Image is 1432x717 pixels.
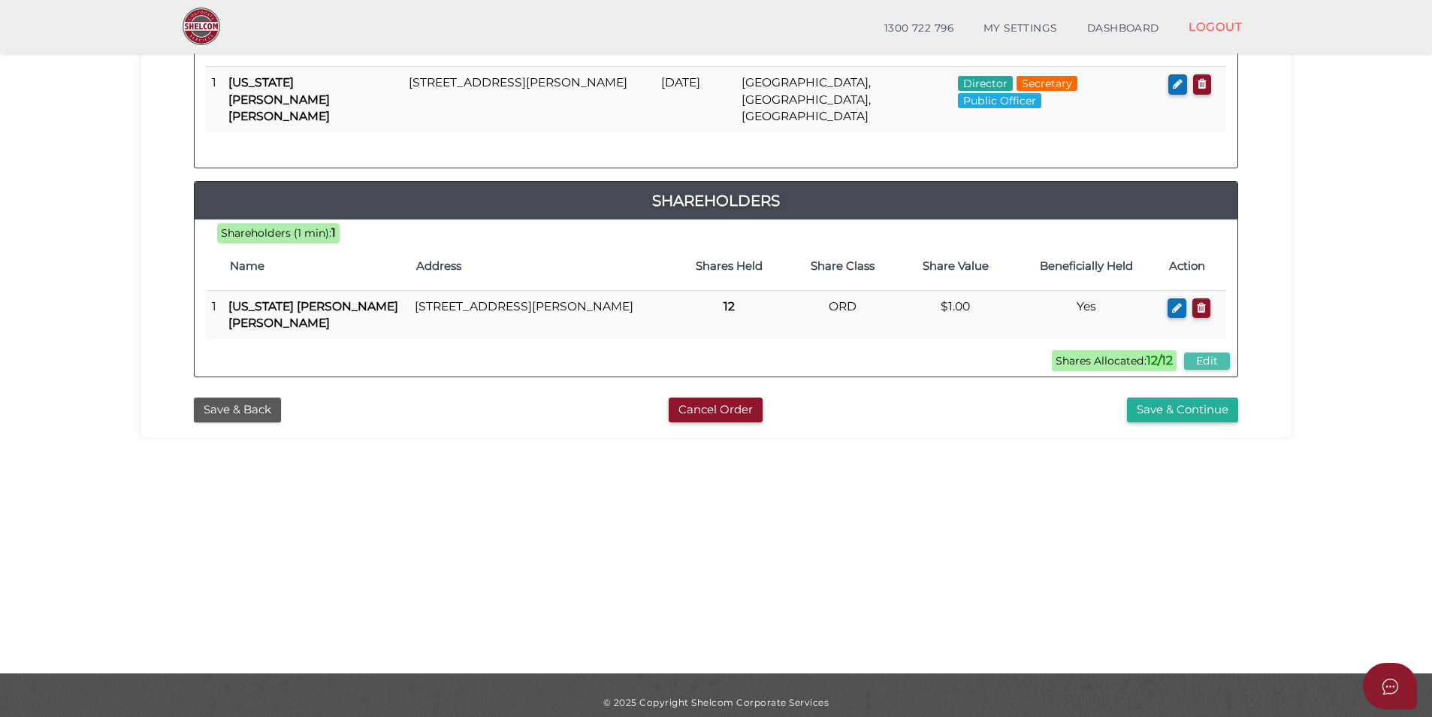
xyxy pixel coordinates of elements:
[958,76,1013,91] span: Director
[736,67,951,132] td: [GEOGRAPHIC_DATA], [GEOGRAPHIC_DATA], [GEOGRAPHIC_DATA]
[1184,352,1230,370] button: Edit
[1017,76,1077,91] span: Secretary
[968,14,1072,44] a: MY SETTINGS
[1020,260,1154,273] h4: Beneficially Held
[899,290,1012,339] td: $1.00
[869,14,968,44] a: 1300 722 796
[409,290,672,339] td: [STREET_ADDRESS][PERSON_NAME]
[1169,260,1219,273] h4: Action
[655,67,736,132] td: [DATE]
[907,260,1005,273] h4: Share Value
[228,75,330,123] b: [US_STATE] [PERSON_NAME] [PERSON_NAME]
[228,299,398,330] b: [US_STATE] [PERSON_NAME] [PERSON_NAME]
[1363,663,1417,709] button: Open asap
[1147,353,1173,368] b: 12/12
[194,398,281,422] button: Save & Back
[206,67,222,132] td: 1
[1127,398,1238,422] button: Save & Continue
[403,67,655,132] td: [STREET_ADDRESS][PERSON_NAME]
[1012,290,1162,339] td: Yes
[206,290,222,339] td: 1
[786,290,899,339] td: ORD
[221,226,331,240] span: Shareholders (1 min):
[724,299,735,313] b: 12
[958,93,1041,108] span: Public Officer
[416,260,664,273] h4: Address
[793,260,891,273] h4: Share Class
[669,398,763,422] button: Cancel Order
[153,696,1279,709] div: © 2025 Copyright Shelcom Corporate Services
[1174,11,1257,42] a: LOGOUT
[1052,350,1177,371] span: Shares Allocated:
[195,189,1237,213] a: Shareholders
[230,260,401,273] h4: Name
[1072,14,1174,44] a: DASHBOARD
[331,225,336,240] b: 1
[679,260,778,273] h4: Shares Held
